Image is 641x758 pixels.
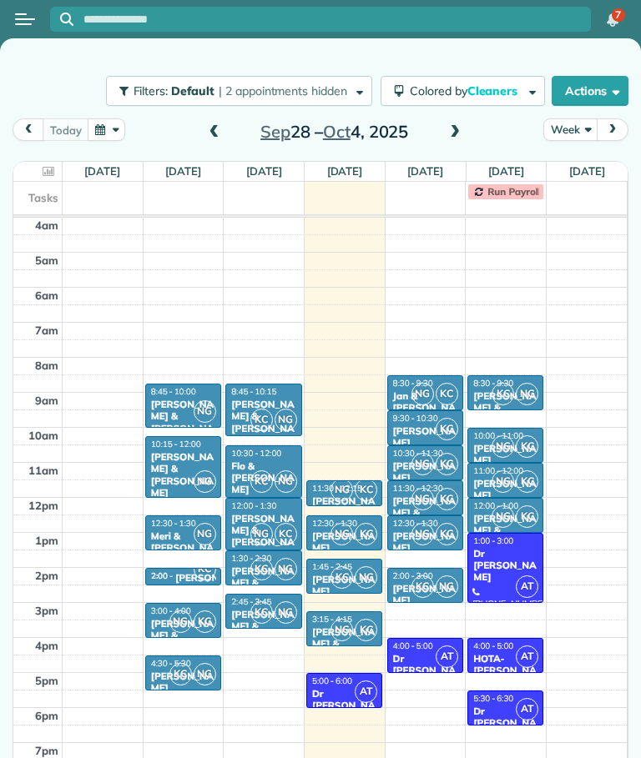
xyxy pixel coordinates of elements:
[231,596,271,607] span: 2:45 - 3:45
[175,572,256,584] div: [PERSON_NAME]
[492,470,514,493] span: NG
[151,439,201,449] span: 10:15 - 12:00
[436,488,458,510] span: KC
[231,553,271,564] span: 1:30 - 2:30
[492,435,514,458] span: NG
[311,495,377,544] div: [PERSON_NAME] & [PERSON_NAME]
[35,604,58,617] span: 3pm
[250,409,273,431] span: KC
[275,470,297,493] span: NG
[165,164,201,178] a: [DATE]
[171,83,215,98] span: Default
[151,605,191,616] span: 3:00 - 4:00
[393,483,443,494] span: 11:30 - 12:30
[194,558,216,580] span: KC
[411,383,434,405] span: NG
[98,76,372,106] a: Filters: Default | 2 appointments hidden
[312,614,352,625] span: 3:15 - 4:15
[331,523,353,545] span: NG
[311,530,377,555] div: [PERSON_NAME]
[312,561,352,572] span: 1:45 - 2:45
[472,443,538,467] div: [PERSON_NAME]
[411,523,434,545] span: NG
[35,674,58,687] span: 5pm
[597,118,628,141] button: next
[230,513,296,561] div: [PERSON_NAME] & [PERSON_NAME]
[35,744,58,757] span: 7pm
[250,470,273,493] span: KC
[436,383,458,405] span: KC
[472,548,538,584] div: Dr [PERSON_NAME]
[393,518,438,529] span: 12:30 - 1:30
[43,118,88,141] button: today
[381,76,545,106] button: Colored byCleaners
[472,478,538,502] div: [PERSON_NAME]
[134,83,169,98] span: Filters:
[231,448,281,459] span: 10:30 - 12:00
[150,399,216,447] div: [PERSON_NAME] & [PERSON_NAME]
[28,429,58,442] span: 10am
[355,523,377,545] span: KC
[60,13,73,26] svg: Focus search
[392,530,458,555] div: [PERSON_NAME]
[219,83,347,98] span: | 2 appointments hidden
[588,1,641,38] nav: Main
[393,378,433,389] span: 8:30 - 9:30
[392,425,458,449] div: [PERSON_NAME]
[150,618,216,666] div: [PERSON_NAME] & [PERSON_NAME]
[436,453,458,475] span: KC
[35,218,58,232] span: 4am
[487,185,541,198] span: Run Payroll
[516,505,538,528] span: KC
[392,583,458,607] div: [PERSON_NAME]
[169,663,192,685] span: KC
[230,609,296,657] div: [PERSON_NAME] & [PERSON_NAME]
[355,680,377,703] span: AT
[275,601,297,624] span: NG
[331,566,353,589] span: KC
[516,435,538,458] span: KC
[150,451,216,499] div: [PERSON_NAME] & [PERSON_NAME]
[473,500,518,511] span: 12:00 - 1:00
[84,164,120,178] a: [DATE]
[492,505,514,528] span: NG
[275,409,297,431] span: NG
[393,448,443,459] span: 10:30 - 11:30
[151,518,196,529] span: 12:30 - 1:30
[355,619,377,641] span: KC
[35,359,58,372] span: 8am
[35,394,58,407] span: 9am
[543,118,598,141] button: Week
[436,645,458,668] span: AT
[472,705,538,741] div: Dr [PERSON_NAME]
[230,123,439,141] h2: 28 – 4, 2025
[595,2,630,38] div: 7 unread notifications
[35,324,58,337] span: 7am
[231,500,276,511] span: 12:00 - 1:30
[194,400,216,423] span: NG
[473,640,513,651] span: 4:00 - 5:00
[473,535,513,546] span: 1:00 - 3:00
[35,569,58,582] span: 2pm
[331,479,353,501] span: NG
[488,164,524,178] a: [DATE]
[411,488,434,510] span: NG
[35,254,58,267] span: 5am
[250,558,273,580] span: KC
[436,418,458,440] span: KC
[150,530,216,566] div: Meri & [PERSON_NAME]
[392,653,458,689] div: Dr [PERSON_NAME]
[312,483,362,494] span: 11:30 - 12:15
[311,626,377,675] div: [PERSON_NAME] & [PERSON_NAME] Lions
[331,619,353,641] span: NG
[615,8,621,22] span: 7
[312,675,352,686] span: 5:00 - 6:00
[35,534,58,547] span: 1pm
[312,518,357,529] span: 12:30 - 1:30
[250,523,273,545] span: NG
[327,164,363,178] a: [DATE]
[35,639,58,652] span: 4pm
[516,645,538,668] span: AT
[436,575,458,598] span: NG
[410,83,523,98] span: Colored by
